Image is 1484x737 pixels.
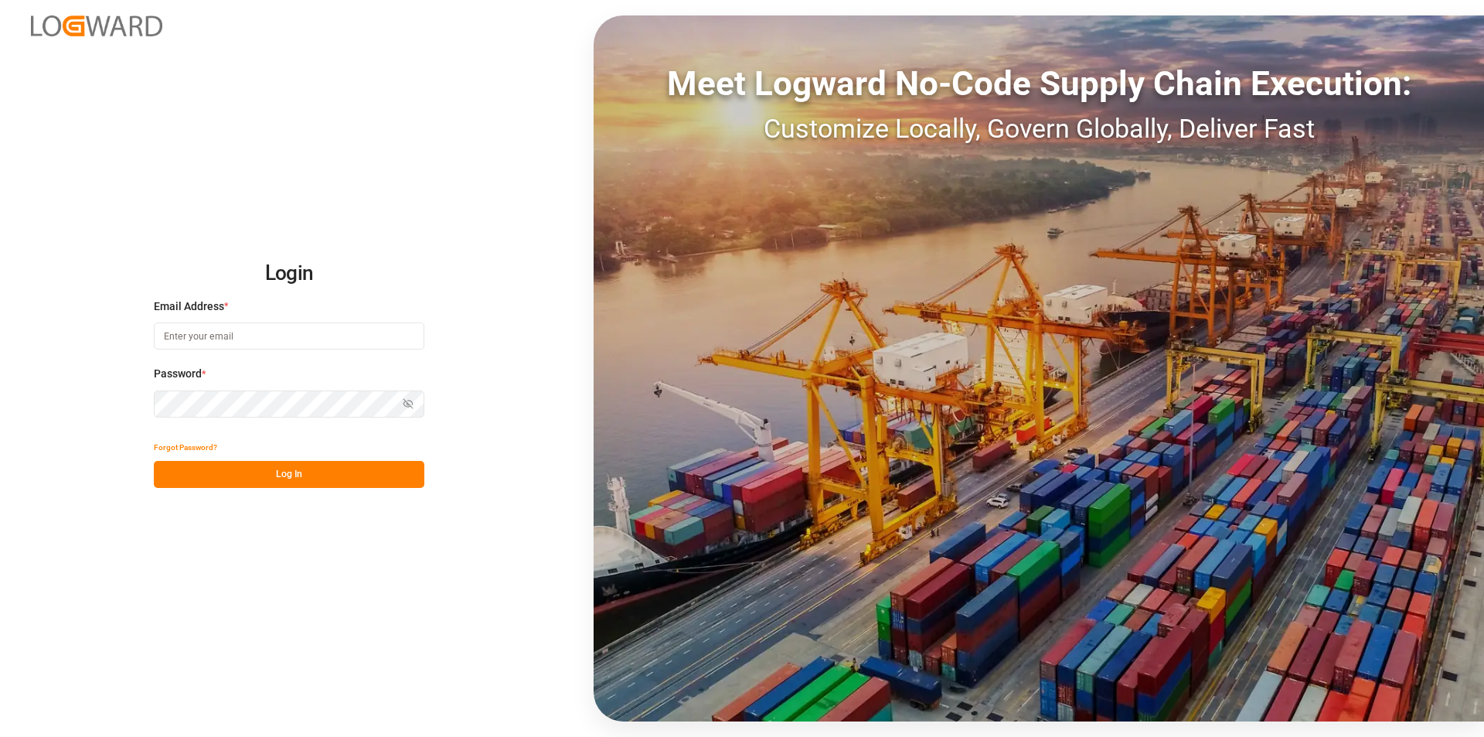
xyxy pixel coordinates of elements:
[154,299,224,315] span: Email Address
[31,15,162,36] img: Logward_new_orange.png
[594,58,1484,109] div: Meet Logward No-Code Supply Chain Execution:
[154,249,424,299] h2: Login
[154,434,217,461] button: Forgot Password?
[594,109,1484,148] div: Customize Locally, Govern Globally, Deliver Fast
[154,322,424,350] input: Enter your email
[154,366,202,382] span: Password
[154,461,424,488] button: Log In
